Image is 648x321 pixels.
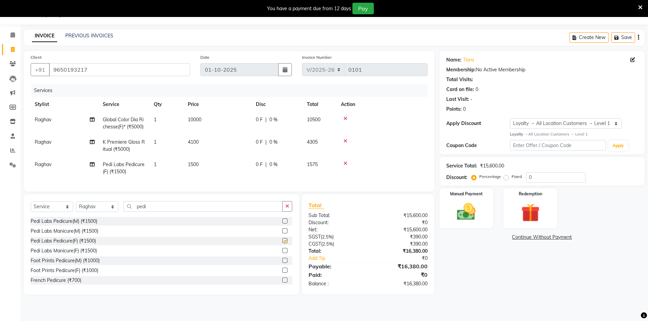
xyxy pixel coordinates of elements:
[31,97,99,112] th: Stylist
[368,233,433,240] div: ₹390.00
[510,131,638,137] div: All Location Customers → Level 1
[303,97,337,112] th: Total
[265,161,267,168] span: |
[188,139,199,145] span: 4100
[303,255,379,262] a: Add Tip
[103,139,145,152] span: K Premiere Gloss Ritual (₹5000)
[307,139,318,145] span: 4305
[269,116,278,123] span: 0 %
[32,30,57,42] a: INVOICE
[303,226,368,233] div: Net:
[476,86,478,93] div: 0
[65,33,113,39] a: PREVIOUS INVOICES
[446,174,467,181] div: Discount:
[446,106,462,113] div: Points:
[446,120,510,127] div: Apply Discount
[31,237,96,245] div: Pedi Labs Pedicure(F) (₹1500)
[184,97,252,112] th: Price
[309,202,324,209] span: Total
[265,139,267,146] span: |
[480,162,504,170] div: ₹15,600.00
[269,161,278,168] span: 0 %
[31,247,97,254] div: Pedi Labs Manicure(F) (₹1500)
[31,267,98,274] div: Foot Prints Pedicure(F) (₹1000)
[470,96,472,103] div: -
[303,248,368,255] div: Total:
[446,66,476,73] div: Membership:
[446,86,474,93] div: Card on file:
[123,201,283,212] input: Search or Scan
[451,201,481,222] img: _cash.svg
[256,161,263,168] span: 0 F
[368,262,433,270] div: ₹16,380.00
[267,5,351,12] div: You have a payment due from 12 days
[256,139,263,146] span: 0 F
[269,139,278,146] span: 0 %
[510,140,606,150] input: Enter Offer / Coupon Code
[303,240,368,248] div: ( )
[515,201,546,224] img: _gift.svg
[446,66,638,73] div: No Active Membership
[352,3,374,14] button: Pay
[368,212,433,219] div: ₹15,600.00
[611,32,635,43] button: Save
[49,63,190,76] input: Search by Name/Mobile/Email/Code
[309,241,321,247] span: CGST
[379,255,433,262] div: ₹0
[463,56,474,64] a: Tiara
[510,132,528,137] strong: Loyalty →
[446,142,510,149] div: Coupon Code
[569,32,609,43] button: Create New
[446,56,462,64] div: Name:
[609,141,628,151] button: Apply
[303,233,368,240] div: ( )
[309,234,321,240] span: SGST
[368,271,433,279] div: ₹0
[35,139,51,145] span: Raghav
[479,174,501,180] label: Percentage
[368,226,433,233] div: ₹15,600.00
[519,191,542,197] label: Redemption
[31,228,98,235] div: Pedi Labs Manicure(M) (₹1500)
[303,271,368,279] div: Paid:
[200,54,210,60] label: Date
[368,280,433,287] div: ₹16,380.00
[188,117,201,123] span: 10000
[31,257,100,264] div: Foot Prints Pedicure(M) (₹1000)
[31,277,81,284] div: French Pedicure (₹700)
[368,248,433,255] div: ₹16,380.00
[303,219,368,226] div: Discount:
[103,117,144,130] span: Global Color Dia Richesse(F)* (₹5000)
[252,97,303,112] th: Disc
[303,262,368,270] div: Payable:
[337,97,428,112] th: Action
[307,161,318,167] span: 1575
[512,174,522,180] label: Fixed
[368,240,433,248] div: ₹390.00
[31,54,41,60] label: Client
[256,116,263,123] span: 0 F
[302,54,332,60] label: Invoice Number
[446,96,469,103] div: Last Visit:
[154,139,156,145] span: 1
[307,117,320,123] span: 10500
[265,116,267,123] span: |
[103,161,145,175] span: Pedi Labs Pedicure(F) (₹1500)
[31,63,50,76] button: +91
[35,117,51,123] span: Raghav
[463,106,466,113] div: 0
[188,161,199,167] span: 1500
[35,161,51,167] span: Raghav
[450,191,483,197] label: Manual Payment
[303,280,368,287] div: Balance :
[303,212,368,219] div: Sub Total:
[99,97,150,112] th: Service
[368,219,433,226] div: ₹0
[31,218,97,225] div: Pedi Labs Pedicure(M) (₹1500)
[322,241,333,247] span: 2.5%
[446,76,473,83] div: Total Visits:
[446,162,477,170] div: Service Total:
[322,234,332,239] span: 2.5%
[154,117,156,123] span: 1
[150,97,184,112] th: Qty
